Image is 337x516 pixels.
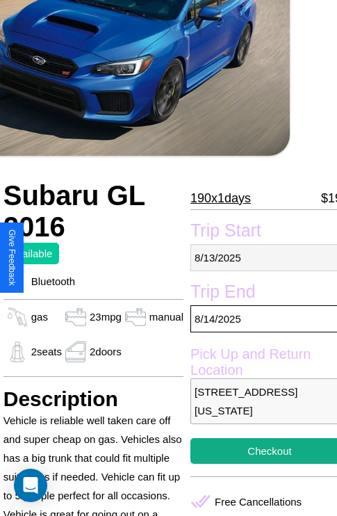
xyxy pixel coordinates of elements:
[3,307,31,328] img: gas
[122,307,149,328] img: gas
[3,341,31,362] img: gas
[14,469,47,502] div: Open Intercom Messenger
[62,307,90,328] img: gas
[31,342,62,361] p: 2 seats
[149,307,183,326] p: manual
[7,229,17,286] div: Give Feedback
[190,187,251,209] p: 190 x 1 days
[31,307,48,326] p: gas
[3,180,183,243] h2: Subaru GL 2016
[90,307,122,326] p: 23 mpg
[62,341,90,362] img: gas
[215,492,302,511] p: Free Cancellations
[3,387,183,411] h3: Description
[90,342,122,361] p: 2 doors
[24,272,75,291] p: Bluetooth
[10,244,53,263] p: Available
